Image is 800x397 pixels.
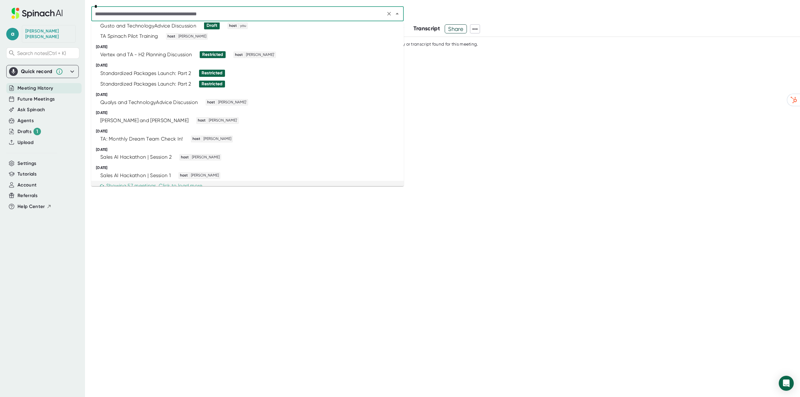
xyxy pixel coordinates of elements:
span: a [6,28,19,40]
span: Search notes (Ctrl + K) [17,50,66,56]
span: [PERSON_NAME] [191,155,221,160]
div: [DATE] [96,129,404,134]
div: Restricted [202,70,222,76]
button: Future Meetings [17,96,55,103]
button: Ask Spinach [17,106,45,113]
span: Share [445,23,467,34]
div: Restricted [202,81,222,87]
div: [DATE] [96,166,404,170]
span: [PERSON_NAME] [202,136,232,142]
div: TA: Monthly Dream Team Check In! [100,136,183,142]
div: Standardized Packages Launch: Part 2 [100,81,191,87]
span: host [180,155,190,160]
span: host [179,173,189,178]
div: Open Intercom Messenger [779,376,794,391]
div: 1 [33,128,41,135]
button: Summary [379,24,404,33]
span: [PERSON_NAME]` [217,100,247,105]
button: Clear [385,9,393,18]
div: Ashley Lukaszewski [25,28,72,39]
button: Tutorials [17,171,37,178]
div: TA Spinach Pilot Training [100,33,158,39]
button: Share [445,24,467,33]
span: [PERSON_NAME] [177,34,207,39]
div: [PERSON_NAME] and [PERSON_NAME] [100,117,188,124]
div: Qualys and TechnologyAdvice Discussion [100,99,198,106]
span: you [239,23,247,29]
div: Restricted [202,52,223,57]
button: Account [17,181,37,189]
span: [PERSON_NAME]` [208,118,238,123]
span: Help Center [17,203,45,210]
div: [DATE] [96,147,404,152]
button: Referrals [17,192,37,199]
span: Summary [379,25,404,32]
div: Drafts [17,128,41,135]
div: Standardized Packages Launch: Part 2 [100,70,191,77]
button: Close [393,9,402,18]
div: [DATE] [96,92,404,97]
div: Quick record [21,68,52,75]
span: host [192,136,201,142]
button: Transcript [413,24,440,33]
span: [PERSON_NAME]` [245,52,275,58]
div: Sales AI Hackathon | Session 2 [100,154,172,160]
div: Quick record [9,65,76,78]
span: host [228,23,238,29]
button: Meeting History [17,85,53,92]
button: Settings [17,160,37,167]
div: Vertex and TA - H2 Planning Discussion [100,52,192,58]
span: host [167,34,176,39]
span: host [197,118,207,123]
div: [DATE] [96,45,404,49]
span: [PERSON_NAME] [190,173,220,178]
div: [DATE] [96,111,404,115]
span: host [234,52,244,58]
button: Upload [17,139,33,146]
div: Draft [207,23,217,28]
button: Help Center [17,203,52,210]
div: [DATE] [96,63,404,68]
button: Agents [17,117,34,124]
button: Drafts 1 [17,128,41,135]
div: No summary or transcript found for this meeting. [379,42,478,47]
div: Sales AI Hackathon | Session 1 [100,172,171,179]
span: host [206,100,216,105]
span: Transcript [413,25,440,32]
div: Gusto and TechnologyAdvice Discussion [100,23,196,29]
div: Showing 57 meetings. Click to load more. [99,183,203,189]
